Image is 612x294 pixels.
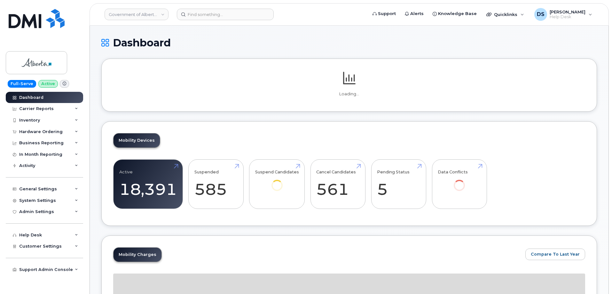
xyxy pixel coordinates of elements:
[114,248,161,262] a: Mobility Charges
[119,163,177,205] a: Active 18,391
[194,163,238,205] a: Suspended 585
[531,251,580,257] span: Compare To Last Year
[114,133,160,147] a: Mobility Devices
[377,163,420,205] a: Pending Status 5
[438,163,481,200] a: Data Conflicts
[255,163,299,200] a: Suspend Candidates
[113,91,585,97] p: Loading...
[316,163,359,205] a: Cancel Candidates 561
[525,249,585,260] button: Compare To Last Year
[101,37,597,48] h1: Dashboard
